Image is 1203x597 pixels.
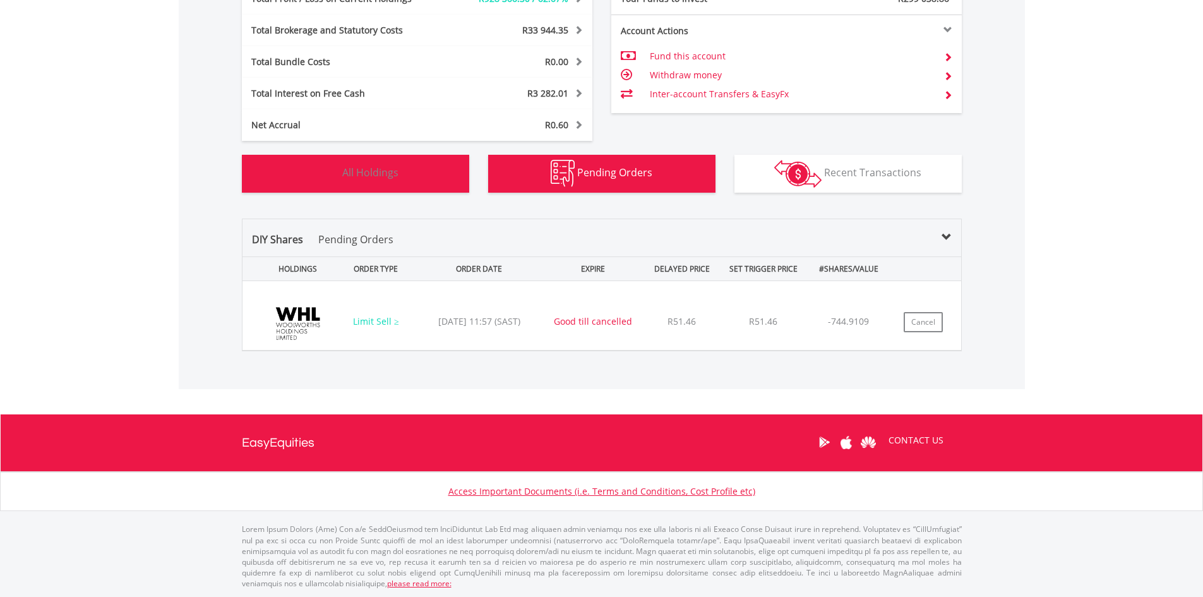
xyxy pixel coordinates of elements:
[252,232,303,246] span: DIY Shares
[242,155,469,193] button: All Holdings
[835,423,858,462] a: Apple
[387,578,452,589] a: please read more:
[667,315,696,327] span: R51.46
[318,232,393,247] p: Pending Orders
[251,257,338,280] div: HOLDINGS
[342,166,398,179] span: All Holdings
[242,524,962,589] p: Lorem Ipsum Dolors (Ame) Con a/e SeddOeiusmod tem InciDiduntut Lab Etd mag aliquaen admin veniamq...
[448,485,755,497] a: Access Important Documents (i.e. Terms and Conditions, Cost Profile etc)
[611,25,787,37] div: Account Actions
[904,312,943,332] button: Cancel
[242,87,446,100] div: Total Interest on Free Cash
[880,423,952,458] a: CONTACT US
[824,166,921,179] span: Recent Transactions
[642,257,721,280] div: DELAYED PRICE
[546,257,640,280] div: EXPIRE
[858,423,880,462] a: Huawei
[527,87,568,99] span: R3 282.01
[724,257,803,280] div: SET TRIGGER PRICE
[242,24,446,37] div: Total Brokerage and Statutory Costs
[650,85,933,104] td: Inter-account Transfers & EasyFx
[242,119,446,131] div: Net Accrual
[522,24,568,36] span: R33 944.35
[813,423,835,462] a: Google Play
[313,160,340,187] img: holdings-wht.png
[805,315,892,328] div: -744.9109
[340,315,412,328] div: Limit Sell ≥
[258,297,338,347] img: EQU.ZA.WHL.png
[545,56,568,68] span: R0.00
[577,166,652,179] span: Pending Orders
[650,66,933,85] td: Withdraw money
[749,315,777,327] span: R51.46
[488,155,715,193] button: Pending Orders
[414,315,544,328] div: [DATE] 11:57 (SAST)
[734,155,962,193] button: Recent Transactions
[340,257,412,280] div: ORDER TYPE
[242,414,314,471] a: EasyEquities
[650,47,933,66] td: Fund this account
[546,315,640,328] div: Good till cancelled
[551,160,575,187] img: pending_instructions-wht.png
[414,257,544,280] div: ORDER DATE
[774,160,822,188] img: transactions-zar-wht.png
[242,56,446,68] div: Total Bundle Costs
[545,119,568,131] span: R0.60
[805,257,892,280] div: #SHARES/VALUE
